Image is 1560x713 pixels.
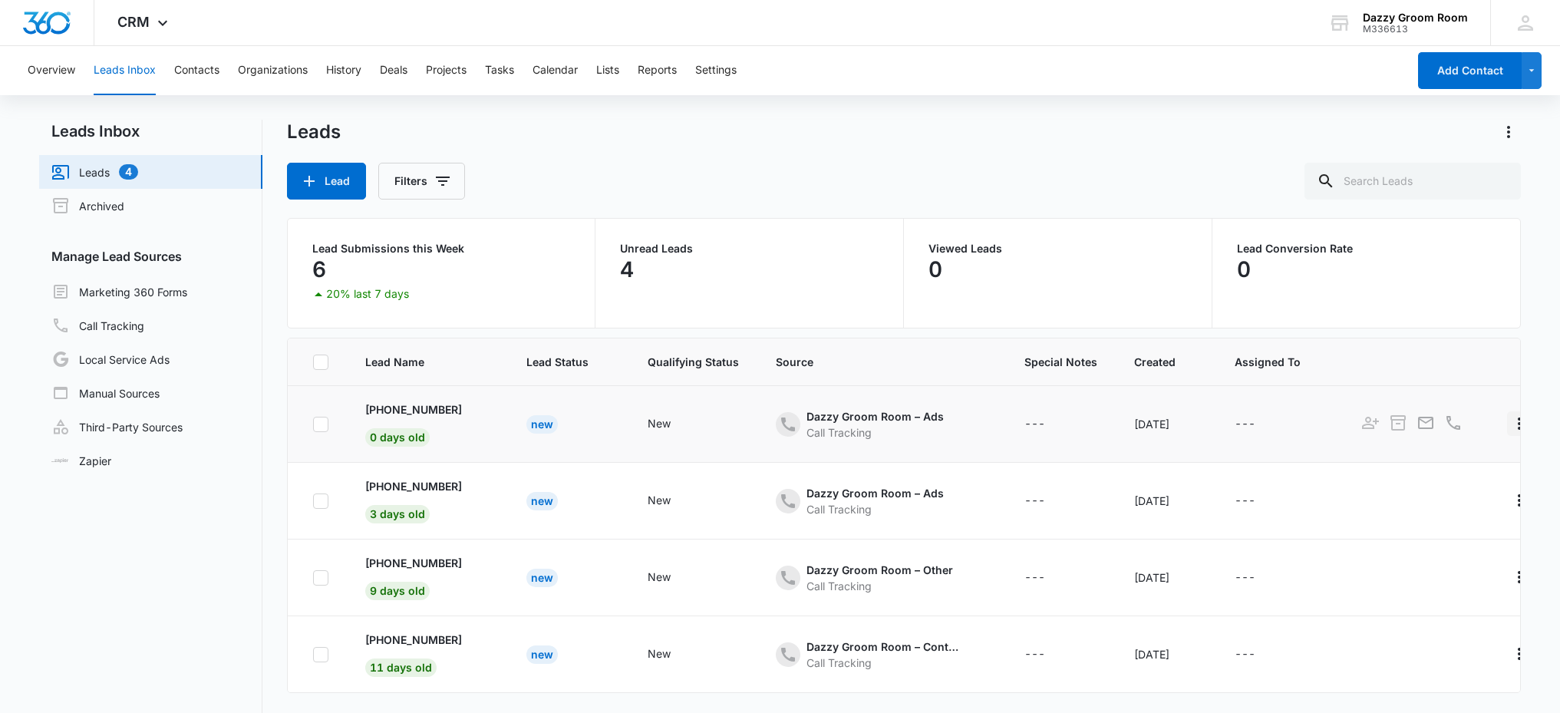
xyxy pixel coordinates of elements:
[1235,645,1283,664] div: - - Select to Edit Field
[806,408,944,424] div: Dazzy Groom Room – Ads
[1024,492,1045,510] div: ---
[1134,354,1176,370] span: Created
[326,46,361,95] button: History
[648,354,739,370] span: Qualifying Status
[378,163,465,200] button: Filters
[365,582,430,600] span: 9 days old
[806,562,953,578] div: Dazzy Groom Room – Other
[51,163,138,181] a: Leads4
[365,478,462,520] a: [PHONE_NUMBER]3 days old
[526,415,558,434] div: New
[776,408,971,441] div: - - Select to Edit Field
[1237,257,1251,282] p: 0
[365,354,467,370] span: Lead Name
[648,415,698,434] div: - - Select to Edit Field
[1363,24,1468,35] div: account id
[596,46,619,95] button: Lists
[365,478,490,523] div: - - Select to Edit Field
[648,492,698,510] div: - - Select to Edit Field
[51,282,187,301] a: Marketing 360 Forms
[776,354,965,370] span: Source
[776,562,981,594] div: - - Select to Edit Field
[526,571,558,584] a: New
[526,645,558,664] div: New
[620,257,634,282] p: 4
[1024,569,1073,587] div: - - Select to Edit Field
[287,120,341,144] h1: Leads
[928,257,942,282] p: 0
[806,655,960,671] div: Call Tracking
[1387,412,1409,434] button: Archive
[1024,415,1045,434] div: ---
[526,492,558,510] div: New
[533,46,578,95] button: Calendar
[365,555,462,597] a: [PHONE_NUMBER]9 days old
[1507,488,1532,513] button: Actions
[1235,569,1283,587] div: - - Select to Edit Field
[1134,416,1198,432] div: [DATE]
[28,46,75,95] button: Overview
[526,569,558,587] div: New
[648,645,671,662] div: New
[365,478,462,494] p: [PHONE_NUMBER]
[648,492,671,508] div: New
[1024,645,1045,664] div: ---
[1134,646,1198,662] div: [DATE]
[776,485,971,517] div: - - Select to Edit Field
[117,14,150,30] span: CRM
[1235,492,1283,510] div: - - Select to Edit Field
[365,505,430,523] span: 3 days old
[51,350,170,368] a: Local Service Ads
[928,243,1187,254] p: Viewed Leads
[1235,645,1255,664] div: ---
[1507,642,1532,666] button: Actions
[620,243,879,254] p: Unread Leads
[776,639,988,671] div: - - Select to Edit Field
[39,247,262,266] h3: Manage Lead Sources
[1507,565,1532,589] button: Actions
[1134,569,1198,586] div: [DATE]
[806,578,953,594] div: Call Tracking
[51,453,111,469] a: Zapier
[365,659,437,677] span: 11 days old
[1360,412,1381,434] button: Add as Contact
[526,648,558,661] a: New
[1024,415,1073,434] div: - - Select to Edit Field
[1418,52,1522,89] button: Add Contact
[806,424,944,441] div: Call Tracking
[1496,120,1521,144] button: Actions
[648,569,671,585] div: New
[1235,354,1301,370] span: Assigned To
[426,46,467,95] button: Projects
[238,46,308,95] button: Organizations
[365,401,490,447] div: - - Select to Edit Field
[365,401,462,418] p: [PHONE_NUMBER]
[638,46,677,95] button: Reports
[1235,415,1283,434] div: - - Select to Edit Field
[51,316,144,335] a: Call Tracking
[1235,569,1255,587] div: ---
[1304,163,1521,200] input: Search Leads
[365,401,462,444] a: [PHONE_NUMBER]0 days old
[806,639,960,655] div: Dazzy Groom Room – Content
[365,632,462,674] a: [PHONE_NUMBER]11 days old
[1237,243,1496,254] p: Lead Conversion Rate
[51,418,183,436] a: Third-Party Sources
[648,415,671,431] div: New
[806,485,944,501] div: Dazzy Groom Room – Ads
[51,384,160,402] a: Manual Sources
[312,257,326,282] p: 6
[1507,411,1532,436] button: Actions
[648,569,698,587] div: - - Select to Edit Field
[1235,492,1255,510] div: ---
[526,418,558,431] a: New
[1134,493,1198,509] div: [DATE]
[287,163,366,200] button: Lead
[1024,354,1097,370] span: Special Notes
[1363,12,1468,24] div: account name
[326,289,409,299] p: 20% last 7 days
[1024,569,1045,587] div: ---
[526,354,589,370] span: Lead Status
[365,555,490,600] div: - - Select to Edit Field
[695,46,737,95] button: Settings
